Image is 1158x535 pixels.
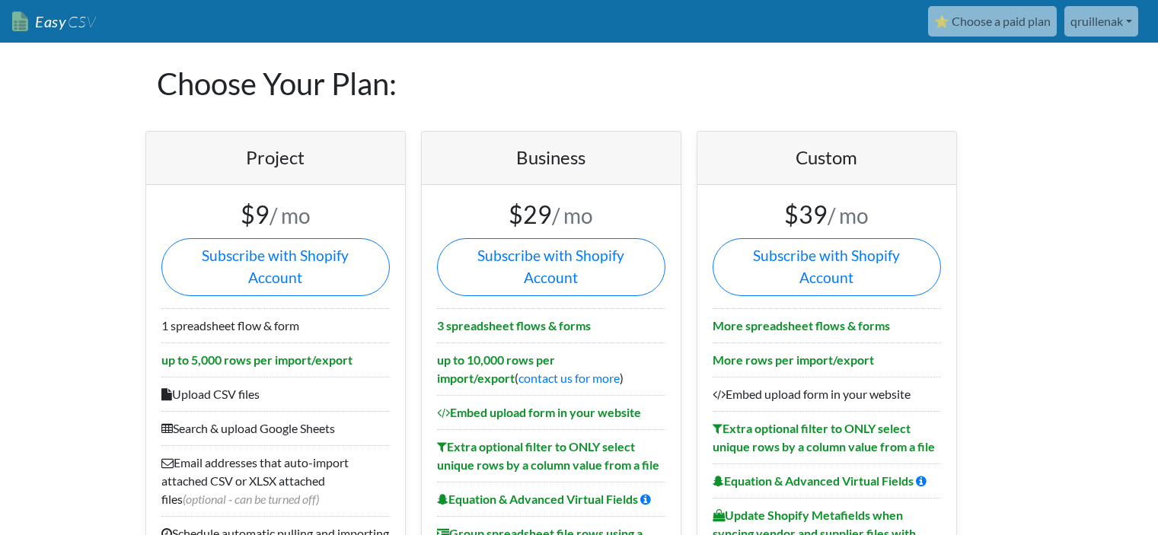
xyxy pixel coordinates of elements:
h4: Business [437,147,665,169]
h1: Choose Your Plan: [157,43,1002,125]
span: CSV [66,12,96,31]
a: EasyCSV [12,6,96,37]
small: / mo [552,202,593,228]
a: Subscribe with Shopify Account [161,238,390,296]
a: qruillenak [1064,6,1138,37]
li: ( ) [437,342,665,395]
b: Extra optional filter to ONLY select unique rows by a column value from a file [437,439,659,472]
small: / mo [828,202,869,228]
b: Extra optional filter to ONLY select unique rows by a column value from a file [713,421,935,454]
li: Upload CSV files [161,377,390,411]
b: More spreadsheet flows & forms [713,318,890,333]
a: ⭐ Choose a paid plan [928,6,1057,37]
b: up to 10,000 rows per import/export [437,352,555,385]
h4: Custom [713,147,941,169]
li: Search & upload Google Sheets [161,411,390,445]
b: Embed upload form in your website [437,405,641,419]
span: (optional - can be turned off) [183,492,319,506]
li: Embed upload form in your website [713,377,941,411]
h3: $9 [161,200,390,229]
b: More rows per import/export [713,352,874,367]
b: Equation & Advanced Virtual Fields [713,473,914,488]
a: contact us for more [518,371,620,385]
small: / mo [270,202,311,228]
b: up to 5,000 rows per import/export [161,352,353,367]
b: 3 spreadsheet flows & forms [437,318,591,333]
h3: $39 [713,200,941,229]
a: Subscribe with Shopify Account [437,238,665,296]
li: Email addresses that auto-import attached CSV or XLSX attached files [161,445,390,516]
h4: Project [161,147,390,169]
li: 1 spreadsheet flow & form [161,308,390,342]
b: Equation & Advanced Virtual Fields [437,492,638,506]
a: Subscribe with Shopify Account [713,238,941,296]
h3: $29 [437,200,665,229]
